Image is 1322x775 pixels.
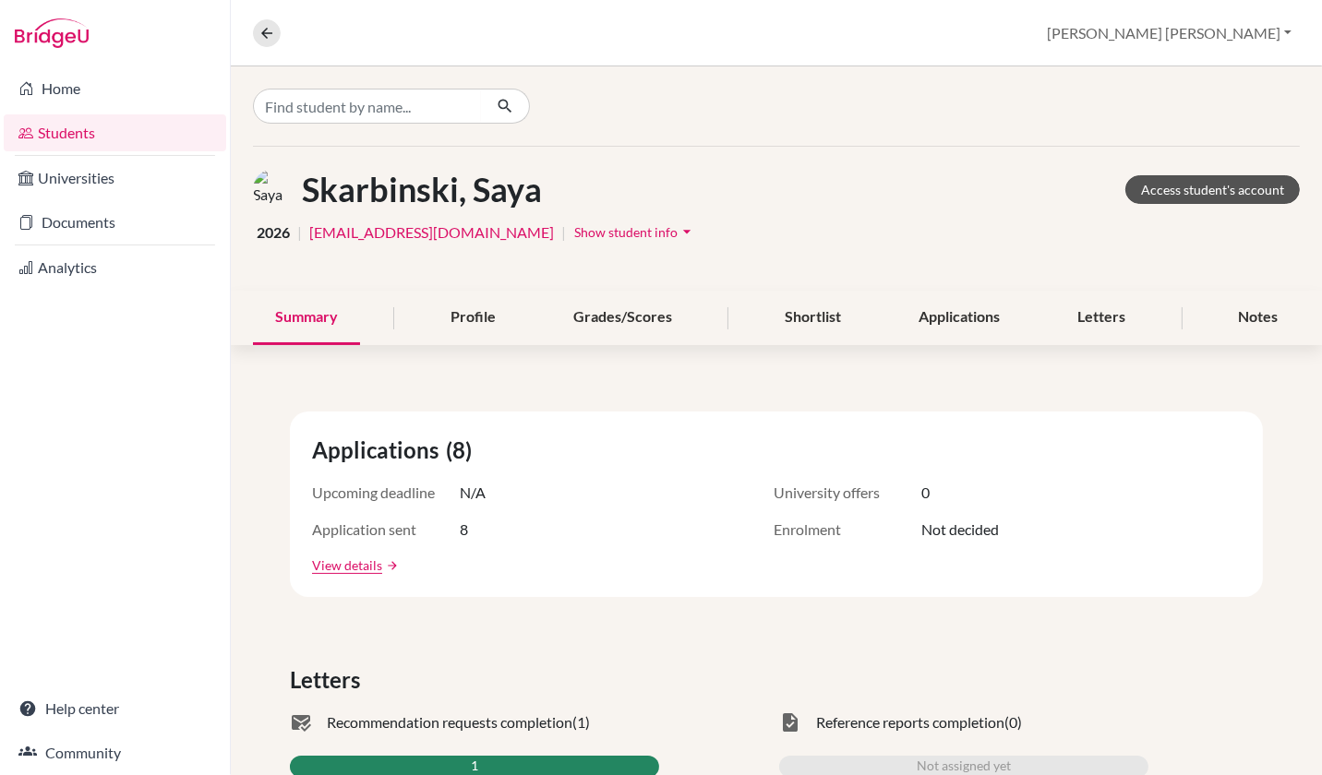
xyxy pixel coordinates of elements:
span: Letters [290,663,367,697]
a: Home [4,70,226,107]
span: Not decided [921,519,999,541]
span: Enrolment [774,519,921,541]
a: Access student's account [1125,175,1300,204]
span: 2026 [257,221,290,244]
div: Shortlist [763,291,863,345]
a: Community [4,734,226,771]
a: arrow_forward [382,559,399,572]
a: Universities [4,160,226,197]
span: 0 [921,482,930,504]
span: (1) [572,711,590,733]
a: [EMAIL_ADDRESS][DOMAIN_NAME] [309,221,554,244]
input: Find student by name... [253,89,482,124]
span: (0) [1004,711,1022,733]
span: Reference reports completion [816,711,1004,733]
span: mark_email_read [290,711,312,733]
span: Recommendation requests completion [327,711,572,733]
i: arrow_drop_down [678,222,696,241]
span: | [561,221,566,244]
div: Notes [1216,291,1300,345]
span: task [779,711,801,733]
a: View details [312,555,382,575]
button: [PERSON_NAME] [PERSON_NAME] [1039,16,1300,51]
span: Applications [312,434,446,467]
span: (8) [446,434,479,467]
a: Analytics [4,249,226,286]
span: 8 [460,519,468,541]
span: Application sent [312,519,460,541]
a: Documents [4,204,226,241]
div: Profile [428,291,518,345]
a: Help center [4,690,226,727]
span: N/A [460,482,486,504]
img: Bridge-U [15,18,89,48]
div: Letters [1055,291,1148,345]
div: Grades/Scores [551,291,694,345]
span: Upcoming deadline [312,482,460,504]
div: Summary [253,291,360,345]
span: | [297,221,302,244]
img: Saya Skarbinski's avatar [253,169,294,210]
span: University offers [774,482,921,504]
button: Show student infoarrow_drop_down [573,218,697,246]
a: Students [4,114,226,151]
div: Applications [896,291,1022,345]
span: Show student info [574,224,678,240]
h1: Skarbinski, Saya [302,170,542,209]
